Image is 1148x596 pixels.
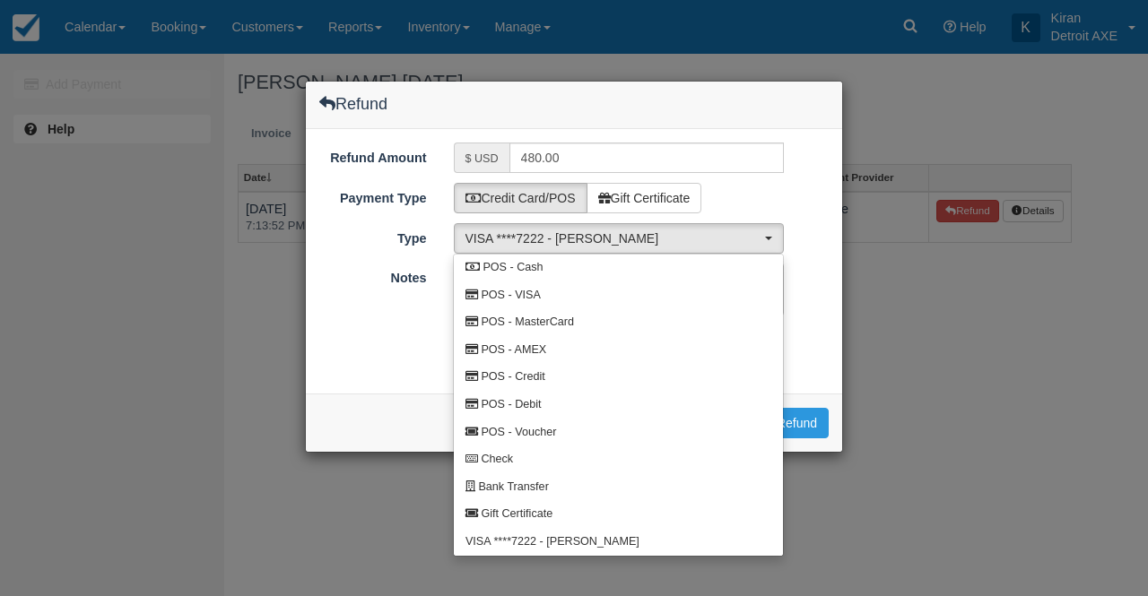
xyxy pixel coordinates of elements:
small: $ USD [465,152,499,165]
span: POS - Voucher [481,425,556,441]
button: Refund [765,408,829,438]
label: Payment Type [306,183,440,208]
label: Gift Certificate [587,183,702,213]
span: POS - Credit [481,369,544,385]
span: Check [481,452,513,468]
input: Valid number required. [509,143,785,173]
span: Gift Certificate [481,506,552,523]
span: POS - Cash [483,260,543,276]
h4: Refund [319,95,387,113]
label: Notes [306,263,440,288]
label: Refund Amount [306,143,440,168]
span: VISA ****7222 - [PERSON_NAME] [465,229,761,247]
span: POS - Debit [481,397,541,413]
label: Credit Card/POS [454,183,587,213]
span: Bank Transfer [478,479,548,496]
label: Type [306,223,440,248]
button: VISA ****7222 - [PERSON_NAME] [454,223,785,254]
span: POS - AMEX [481,342,546,358]
span: VISA ****7222 - [PERSON_NAME] [465,534,639,550]
span: POS - VISA [481,288,541,304]
span: POS - MasterCard [481,315,574,331]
